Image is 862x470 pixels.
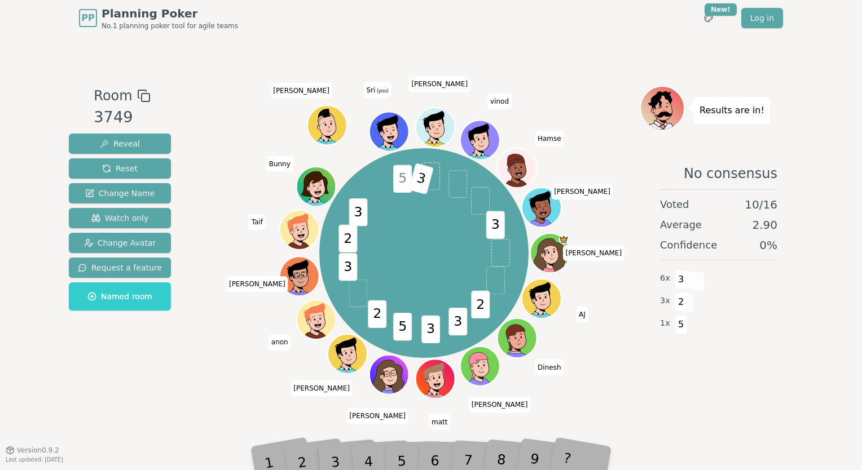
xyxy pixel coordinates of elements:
[266,156,293,172] span: Click to change your name
[84,237,156,249] span: Change Avatar
[469,397,531,413] span: Click to change your name
[69,183,171,203] button: Change Name
[752,217,777,233] span: 2.90
[449,308,468,335] span: 3
[291,380,353,396] span: Click to change your name
[700,103,764,118] p: Results are in!
[745,197,777,212] span: 10 / 16
[422,316,441,343] span: 3
[705,3,737,16] div: New!
[394,165,412,193] span: 5
[559,234,569,245] span: Ellen is the host
[660,197,689,212] span: Voted
[94,106,150,129] div: 3749
[660,295,670,307] span: 3 x
[675,270,688,289] span: 3
[270,83,332,99] span: Click to change your name
[6,456,63,463] span: Last updated: [DATE]
[102,6,238,21] span: Planning Poker
[69,233,171,253] button: Change Avatar
[660,272,670,285] span: 6 x
[339,225,358,252] span: 2
[79,6,238,30] a: PPPlanning PokerNo.1 planning poker tool for agile teams
[375,88,389,94] span: (you)
[535,131,564,147] span: Click to change your name
[759,237,777,253] span: 0 %
[487,94,512,109] span: Click to change your name
[85,188,155,199] span: Change Name
[698,8,719,28] button: New!
[78,262,162,273] span: Request a feature
[69,282,171,311] button: Named room
[675,315,688,334] span: 5
[69,258,171,278] button: Request a feature
[429,414,450,429] span: Click to change your name
[371,113,408,150] button: Click to change your avatar
[349,198,368,226] span: 3
[6,446,59,455] button: Version0.9.2
[100,138,140,149] span: Reveal
[408,76,470,92] span: Click to change your name
[741,8,783,28] a: Log in
[87,291,152,302] span: Named room
[675,292,688,312] span: 2
[472,291,490,318] span: 2
[94,86,132,106] span: Room
[363,82,391,98] span: Click to change your name
[346,408,408,424] span: Click to change your name
[486,211,505,239] span: 3
[17,446,59,455] span: Version 0.9.2
[551,184,613,199] span: Click to change your name
[684,165,777,183] span: No consensus
[102,163,138,174] span: Reset
[660,217,702,233] span: Average
[69,158,171,179] button: Reset
[660,317,670,330] span: 1 x
[576,307,588,322] span: Click to change your name
[81,11,94,25] span: PP
[394,313,412,341] span: 5
[339,253,358,281] span: 3
[562,245,624,261] span: Click to change your name
[102,21,238,30] span: No.1 planning poker tool for agile teams
[269,334,291,350] span: Click to change your name
[69,134,171,154] button: Reveal
[226,276,288,292] span: Click to change your name
[249,214,266,230] span: Click to change your name
[660,237,717,253] span: Confidence
[368,300,387,328] span: 2
[535,360,564,375] span: Click to change your name
[69,208,171,228] button: Watch only
[91,212,149,224] span: Watch only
